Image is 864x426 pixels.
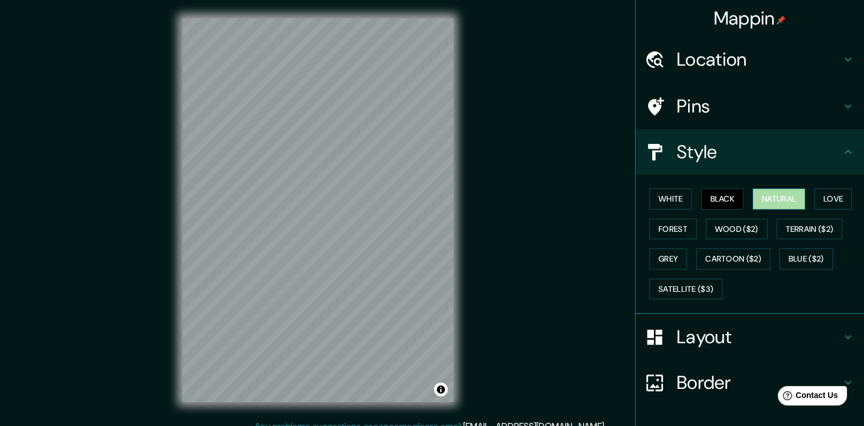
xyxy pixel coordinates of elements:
button: White [649,188,692,210]
h4: Location [677,48,841,71]
button: Grey [649,248,687,270]
button: Black [701,188,744,210]
button: Cartoon ($2) [696,248,770,270]
button: Toggle attribution [434,383,448,396]
button: Forest [649,219,697,240]
div: Location [636,37,864,82]
button: Satellite ($3) [649,279,722,300]
h4: Pins [677,95,841,118]
button: Natural [753,188,805,210]
div: Border [636,360,864,405]
img: pin-icon.png [777,15,786,25]
iframe: Help widget launcher [762,381,851,413]
canvas: Map [182,18,453,402]
h4: Style [677,140,841,163]
div: Style [636,129,864,175]
button: Terrain ($2) [777,219,843,240]
h4: Layout [677,325,841,348]
h4: Mappin [714,7,786,30]
button: Wood ($2) [706,219,767,240]
button: Blue ($2) [779,248,833,270]
h4: Border [677,371,841,394]
div: Layout [636,314,864,360]
div: Pins [636,83,864,129]
button: Love [814,188,852,210]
